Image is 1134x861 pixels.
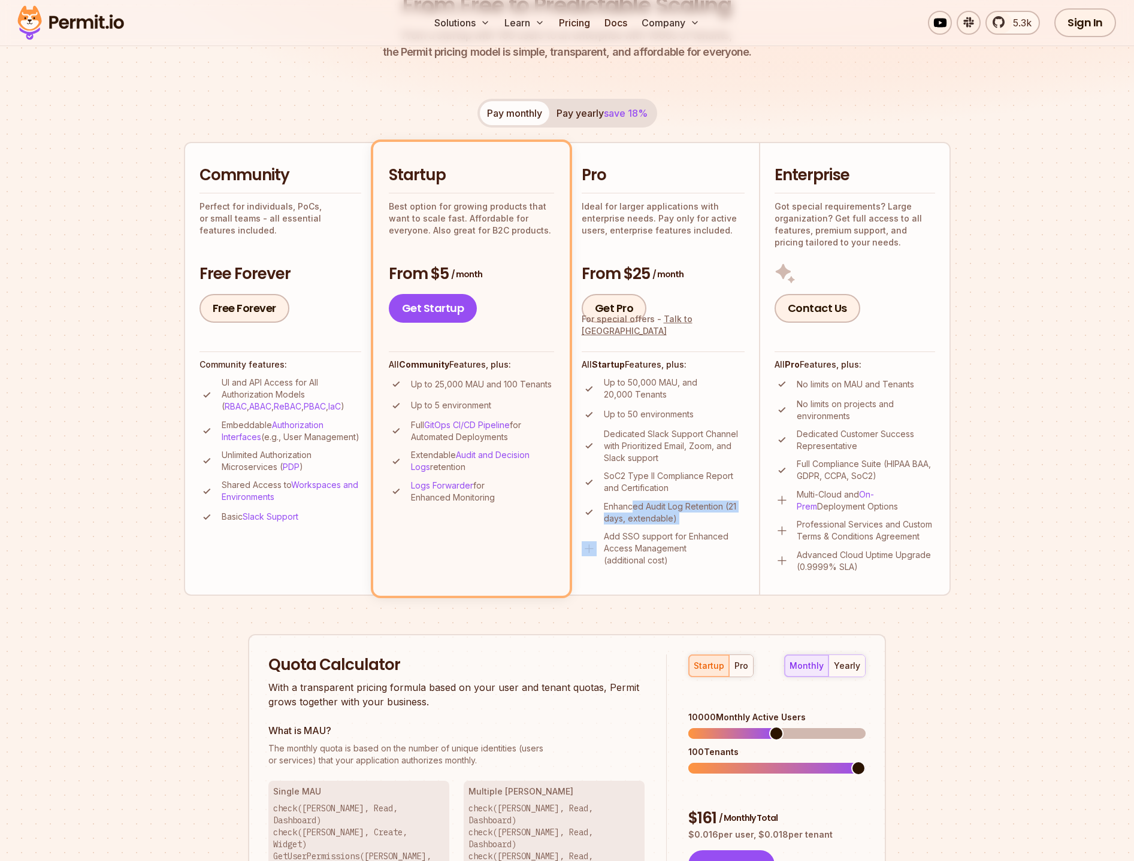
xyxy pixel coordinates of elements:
[389,165,554,186] h2: Startup
[268,742,645,766] p: or services) that your application authorizes monthly.
[688,746,866,758] div: 100 Tenants
[797,428,935,452] p: Dedicated Customer Success Representative
[834,660,860,672] div: yearly
[411,449,554,473] p: Extendable retention
[199,165,361,186] h2: Community
[328,401,341,411] a: IaC
[582,201,745,237] p: Ideal for larger applications with enterprise needs. Pay only for active users, enterprise featur...
[274,401,301,411] a: ReBAC
[688,711,866,723] div: 10000 Monthly Active Users
[411,450,530,472] a: Audit and Decision Logs
[411,480,473,490] a: Logs Forwarder
[604,107,648,119] span: save 18%
[389,263,554,285] h3: From $5
[600,11,632,35] a: Docs
[411,378,552,390] p: Up to 25,000 MAU and 100 Tenants
[1006,16,1032,30] span: 5.3k
[199,201,361,237] p: Perfect for individuals, PoCs, or small teams - all essential features included.
[304,401,326,411] a: PBAC
[785,359,800,369] strong: Pro
[652,268,684,280] span: / month
[199,294,289,323] a: Free Forever
[273,786,444,798] h3: Single MAU
[268,680,645,709] p: With a transparent pricing formula based on your user and tenant quotas, Permit grows together wi...
[604,408,694,420] p: Up to 50 environments
[411,399,491,411] p: Up to 5 environment
[582,294,647,323] a: Get Pro
[424,420,510,430] a: GitOps CI/CD Pipeline
[500,11,549,35] button: Learn
[549,101,655,125] button: Pay yearlysave 18%
[222,420,323,442] a: Authorization Interfaces
[797,398,935,422] p: No limits on projects and environments
[734,660,748,672] div: pro
[797,489,935,513] p: Multi-Cloud and Deployment Options
[225,401,247,411] a: RBAC
[268,654,645,676] h2: Quota Calculator
[582,359,745,371] h4: All Features, plus:
[468,786,640,798] h3: Multiple [PERSON_NAME]
[430,11,495,35] button: Solutions
[268,723,645,738] h3: What is MAU?
[688,808,866,829] div: $ 161
[775,294,860,323] a: Contact Us
[222,419,361,443] p: Embeddable (e.g., User Management)
[637,11,704,35] button: Company
[451,268,482,280] span: / month
[688,829,866,841] p: $ 0.016 per user, $ 0.018 per tenant
[582,165,745,186] h2: Pro
[249,401,271,411] a: ABAC
[199,263,361,285] h3: Free Forever
[1054,8,1116,37] a: Sign In
[985,11,1040,35] a: 5.3k
[222,479,361,503] p: Shared Access to
[604,501,745,525] p: Enhanced Audit Log Retention (21 days, extendable)
[389,294,477,323] a: Get Startup
[222,377,361,413] p: UI and API Access for All Authorization Models ( , , , , )
[797,458,935,482] p: Full Compliance Suite (HIPAA BAA, GDPR, CCPA, SoC2)
[604,530,745,566] p: Add SSO support for Enhanced Access Management (additional cost)
[797,378,914,390] p: No limits on MAU and Tenants
[797,489,874,511] a: On-Prem
[604,470,745,494] p: SoC2 Type II Compliance Report and Certification
[775,359,935,371] h4: All Features, plus:
[399,359,449,369] strong: Community
[389,201,554,237] p: Best option for growing products that want to scale fast. Affordable for everyone. Also great for...
[222,449,361,473] p: Unlimited Authorization Microservices ( )
[604,428,745,464] p: Dedicated Slack Support Channel with Prioritized Email, Zoom, and Slack support
[389,359,554,371] h4: All Features, plus:
[243,511,298,522] a: Slack Support
[268,742,645,754] span: The monthly quota is based on the number of unique identities (users
[12,2,129,43] img: Permit logo
[797,519,935,542] p: Professional Services and Custom Terms & Conditions Agreement
[582,263,745,285] h3: From $25
[411,480,554,504] p: for Enhanced Monitoring
[719,812,778,824] span: / Monthly Total
[604,377,745,401] p: Up to 50,000 MAU, and 20,000 Tenants
[222,511,298,523] p: Basic
[554,11,595,35] a: Pricing
[797,549,935,573] p: Advanced Cloud Uptime Upgrade (0.9999% SLA)
[199,359,361,371] h4: Community features:
[775,201,935,248] p: Got special requirements? Large organization? Get full access to all features, premium support, a...
[592,359,625,369] strong: Startup
[582,313,745,337] div: For special offers -
[283,462,300,472] a: PDP
[775,165,935,186] h2: Enterprise
[411,419,554,443] p: Full for Automated Deployments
